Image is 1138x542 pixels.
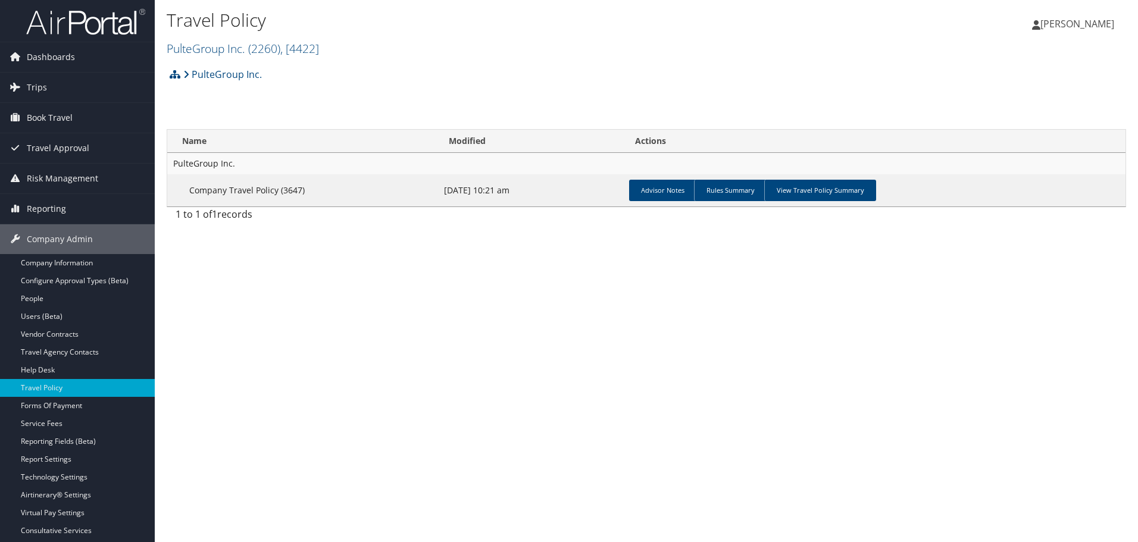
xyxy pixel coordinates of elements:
div: 1 to 1 of records [176,207,398,227]
img: airportal-logo.png [26,8,145,36]
td: Company Travel Policy (3647) [167,174,438,206]
span: Trips [27,73,47,102]
span: 1 [212,208,217,221]
th: Modified: activate to sort column ascending [438,130,624,153]
span: Company Admin [27,224,93,254]
th: Name: activate to sort column ascending [167,130,438,153]
a: View Travel Policy Summary [764,180,876,201]
span: ( 2260 ) [248,40,280,57]
a: PulteGroup Inc. [183,62,262,86]
span: Risk Management [27,164,98,193]
span: Dashboards [27,42,75,72]
span: [PERSON_NAME] [1040,17,1114,30]
a: PulteGroup Inc. [167,40,319,57]
a: [PERSON_NAME] [1032,6,1126,42]
a: Rules Summary [694,180,767,201]
span: Reporting [27,194,66,224]
span: Travel Approval [27,133,89,163]
td: PulteGroup Inc. [167,153,1126,174]
span: Book Travel [27,103,73,133]
h1: Travel Policy [167,8,806,33]
td: [DATE] 10:21 am [438,174,624,206]
span: , [ 4422 ] [280,40,319,57]
a: Advisor Notes [629,180,696,201]
th: Actions [624,130,1126,153]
